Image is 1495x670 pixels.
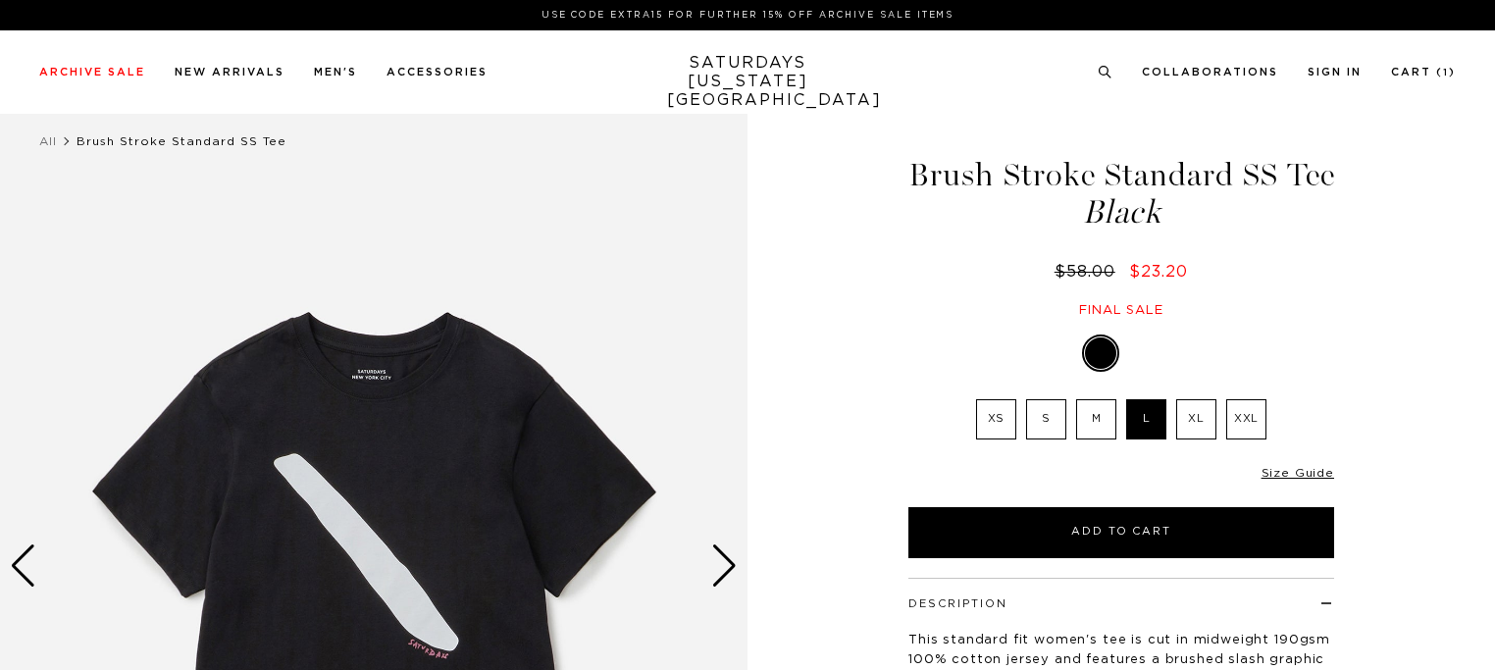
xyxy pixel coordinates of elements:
[1142,67,1278,77] a: Collaborations
[976,399,1016,439] label: XS
[1262,467,1334,479] a: Size Guide
[667,54,829,110] a: SATURDAYS[US_STATE][GEOGRAPHIC_DATA]
[10,544,36,588] div: Previous slide
[47,8,1448,23] p: Use Code EXTRA15 for Further 15% Off Archive Sale Items
[1076,399,1116,439] label: M
[908,598,1007,609] button: Description
[314,67,357,77] a: Men's
[1176,399,1216,439] label: XL
[175,67,284,77] a: New Arrivals
[1055,264,1123,280] del: $58.00
[1026,399,1066,439] label: S
[77,135,286,147] span: Brush Stroke Standard SS Tee
[905,302,1337,319] div: Final sale
[711,544,738,588] div: Next slide
[908,507,1334,558] button: Add to Cart
[39,67,145,77] a: Archive Sale
[1443,69,1449,77] small: 1
[387,67,488,77] a: Accessories
[1126,399,1166,439] label: L
[1226,399,1266,439] label: XXL
[39,135,57,147] a: All
[1129,264,1188,280] span: $23.20
[1308,67,1362,77] a: Sign In
[1391,67,1456,77] a: Cart (1)
[905,159,1337,229] h1: Brush Stroke Standard SS Tee
[905,196,1337,229] span: Black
